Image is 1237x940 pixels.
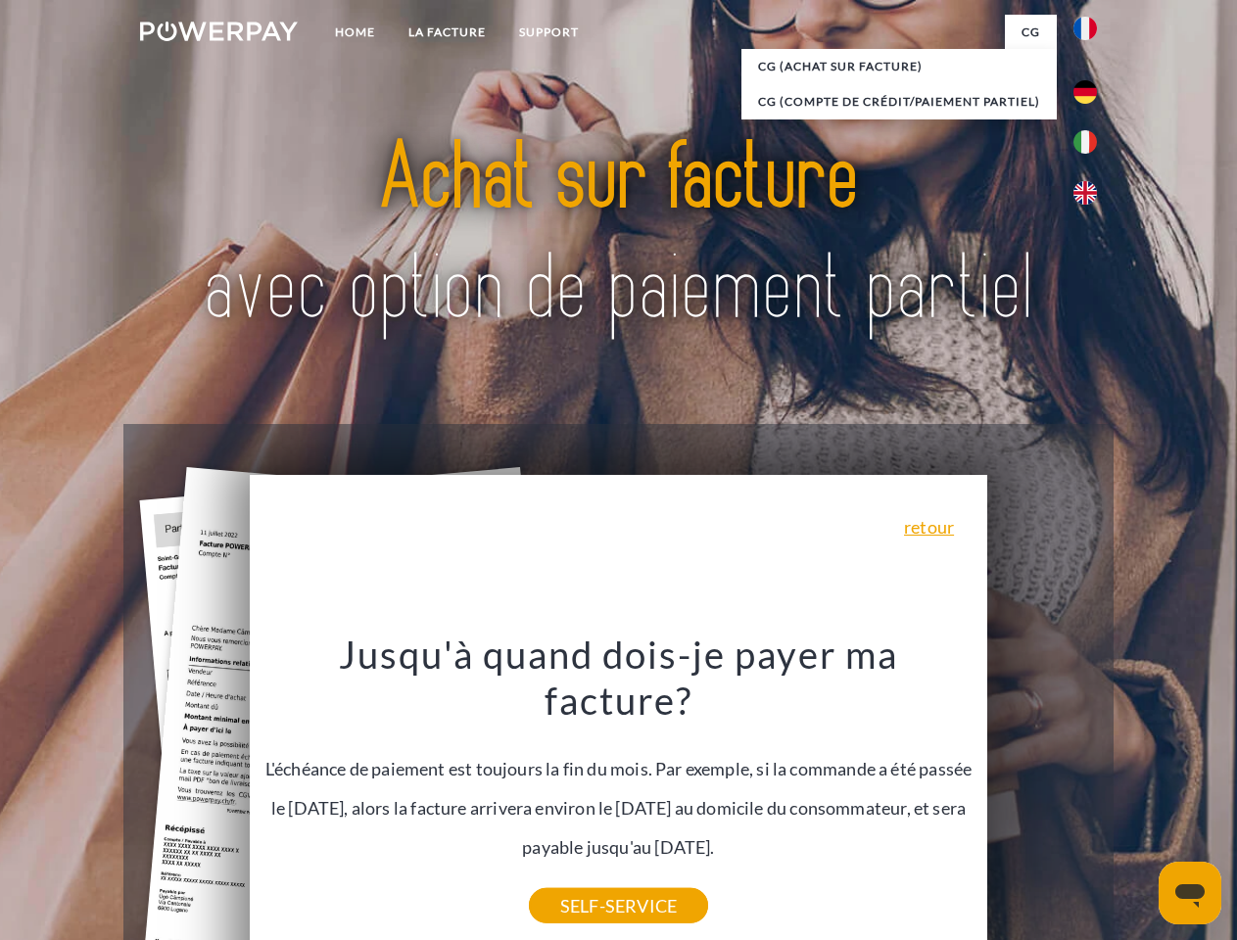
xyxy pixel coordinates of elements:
[1073,181,1097,205] img: en
[741,49,1057,84] a: CG (achat sur facture)
[187,94,1050,375] img: title-powerpay_fr.svg
[1159,862,1221,924] iframe: Bouton de lancement de la fenêtre de messagerie
[262,631,976,725] h3: Jusqu'à quand dois-je payer ma facture?
[1073,80,1097,104] img: de
[529,888,708,923] a: SELF-SERVICE
[392,15,502,50] a: LA FACTURE
[262,631,976,906] div: L'échéance de paiement est toujours la fin du mois. Par exemple, si la commande a été passée le [...
[318,15,392,50] a: Home
[741,84,1057,119] a: CG (Compte de crédit/paiement partiel)
[1073,130,1097,154] img: it
[502,15,595,50] a: Support
[140,22,298,41] img: logo-powerpay-white.svg
[1073,17,1097,40] img: fr
[1005,15,1057,50] a: CG
[904,518,954,536] a: retour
